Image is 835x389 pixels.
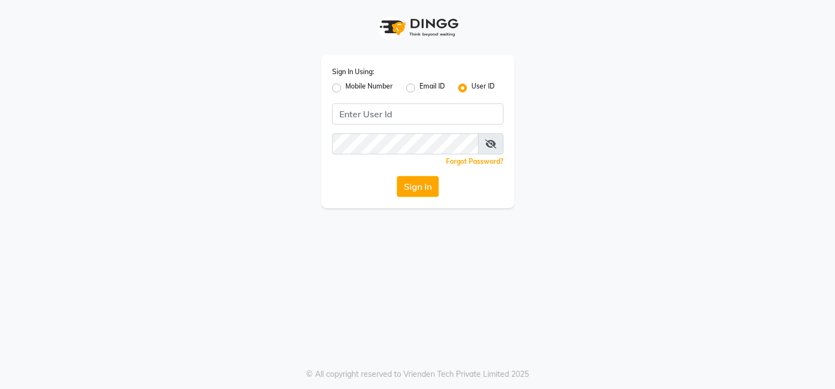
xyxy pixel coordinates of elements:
[332,133,479,154] input: Username
[471,81,495,95] label: User ID
[332,67,374,77] label: Sign In Using:
[446,157,503,165] a: Forgot Password?
[345,81,393,95] label: Mobile Number
[332,103,503,125] input: Username
[397,176,439,197] button: Sign In
[374,11,462,44] img: logo1.svg
[419,81,445,95] label: Email ID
